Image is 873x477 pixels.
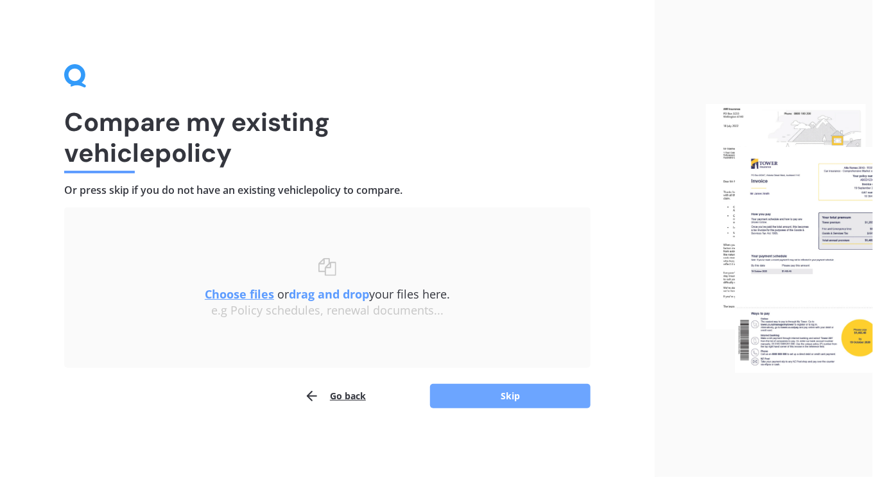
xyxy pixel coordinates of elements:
button: Go back [304,383,366,409]
h1: Compare my existing vehicle policy [64,107,591,168]
h4: Or press skip if you do not have an existing vehicle policy to compare. [64,184,591,197]
u: Choose files [205,286,274,302]
img: files.webp [706,104,873,374]
button: Skip [430,384,591,408]
b: drag and drop [289,286,369,302]
span: or your files here. [205,286,450,302]
div: e.g Policy schedules, renewal documents... [90,304,565,318]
